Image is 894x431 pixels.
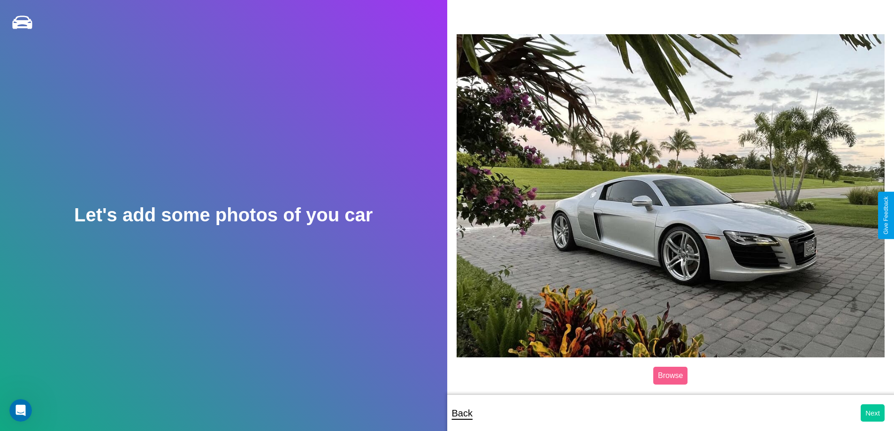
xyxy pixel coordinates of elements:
[9,399,32,422] iframe: Intercom live chat
[861,404,885,422] button: Next
[74,204,373,226] h2: Let's add some photos of you car
[653,367,688,385] label: Browse
[457,34,885,357] img: posted
[452,405,473,422] p: Back
[883,197,889,234] div: Give Feedback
